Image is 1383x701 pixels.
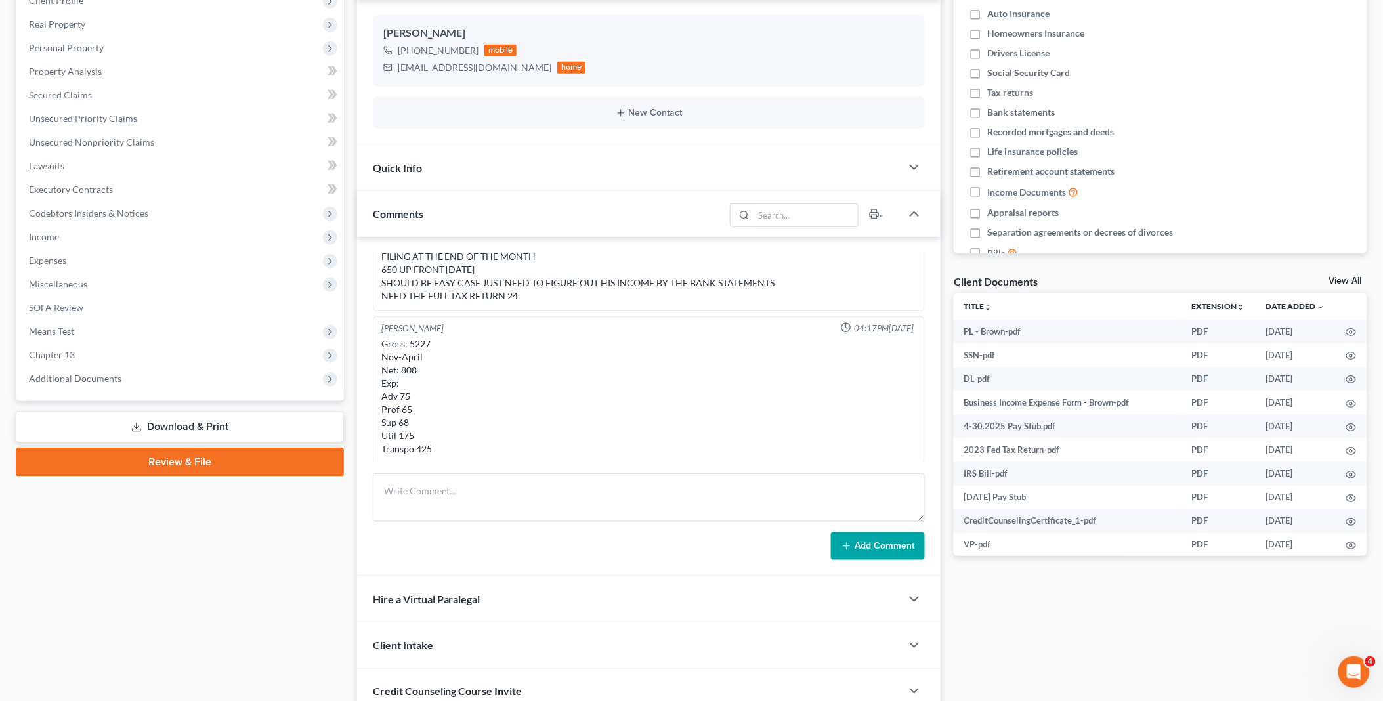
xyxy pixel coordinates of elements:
span: Quick Info [373,161,422,174]
span: Retirement account statements [988,165,1115,178]
a: Property Analysis [18,60,344,83]
td: [DATE] [1256,367,1336,391]
a: Download & Print [16,412,344,442]
span: Bank statements [988,106,1055,119]
input: Search... [754,204,859,226]
div: [PHONE_NUMBER] [398,44,479,57]
span: Secured Claims [29,89,92,100]
td: [DATE] Pay Stub [954,486,1181,509]
span: Real Property [29,18,85,30]
td: [DATE] [1256,486,1336,509]
a: Lawsuits [18,154,344,178]
span: Client Intake [373,639,433,651]
div: [PERSON_NAME] [383,26,915,41]
td: [DATE] [1256,414,1336,438]
span: Tax returns [988,86,1034,99]
span: Hire a Virtual Paralegal [373,593,480,605]
td: [DATE] [1256,438,1336,461]
div: Gross: 5227 Nov-April Net: 808 Exp: Adv 75 Prof 65 Sup 68 Util 175 Transpo 425 [381,337,917,456]
td: DL-pdf [954,367,1181,391]
span: Unsecured Nonpriority Claims [29,137,154,148]
i: unfold_more [1237,303,1245,311]
td: PDF [1181,391,1256,414]
button: New Contact [383,108,915,118]
span: Means Test [29,326,74,337]
a: Secured Claims [18,83,344,107]
td: PDF [1181,438,1256,461]
td: Business Income Expense Form - Brown-pdf [954,391,1181,414]
span: Bills [988,247,1006,260]
td: PDF [1181,414,1256,438]
td: PDF [1181,461,1256,485]
span: Income Documents [988,186,1067,199]
span: Appraisal reports [988,206,1059,219]
div: [PERSON_NAME] [381,322,444,335]
div: [EMAIL_ADDRESS][DOMAIN_NAME] [398,61,552,74]
td: IRS Bill-pdf [954,461,1181,485]
td: [DATE] [1256,461,1336,485]
td: PL - Brown-pdf [954,320,1181,343]
span: Executory Contracts [29,184,113,195]
i: expand_more [1317,303,1325,311]
td: [DATE] [1256,509,1336,533]
span: Drivers License [988,47,1050,60]
div: home [557,62,586,74]
td: [DATE] [1256,533,1336,557]
td: [DATE] [1256,343,1336,367]
a: Review & File [16,448,344,477]
td: PDF [1181,343,1256,367]
a: Unsecured Nonpriority Claims [18,131,344,154]
span: Credit Counseling Course Invite [373,685,522,698]
td: 4-30.2025 Pay Stub.pdf [954,414,1181,438]
td: PDF [1181,509,1256,533]
a: Titleunfold_more [964,301,992,311]
span: Life insurance policies [988,145,1078,158]
td: PDF [1181,533,1256,557]
span: Unsecured Priority Claims [29,113,137,124]
a: SOFA Review [18,296,344,320]
span: SOFA Review [29,302,83,313]
td: VP-pdf [954,533,1181,557]
span: Lawsuits [29,160,64,171]
a: Date Added expand_more [1266,301,1325,311]
span: Recorded mortgages and deeds [988,125,1115,138]
td: PDF [1181,320,1256,343]
td: PDF [1181,486,1256,509]
iframe: Intercom live chat [1338,656,1370,688]
span: Additional Documents [29,373,121,384]
i: unfold_more [985,303,992,311]
td: [DATE] [1256,320,1336,343]
span: Homeowners Insurance [988,27,1085,40]
span: Personal Property [29,42,104,53]
a: Extensionunfold_more [1192,301,1245,311]
span: Expenses [29,255,66,266]
div: Client Documents [954,274,1038,288]
td: CreditCounselingCertificate_1-pdf [954,509,1181,533]
span: Property Analysis [29,66,102,77]
span: 4 [1365,656,1376,667]
a: Unsecured Priority Claims [18,107,344,131]
a: View All [1329,276,1362,286]
span: Miscellaneous [29,278,87,289]
span: Comments [373,207,423,220]
span: Chapter 13 [29,349,75,360]
span: Separation agreements or decrees of divorces [988,226,1174,239]
span: Auto Insurance [988,7,1050,20]
td: 2023 Fed Tax Return-pdf [954,438,1181,461]
span: Income [29,231,59,242]
div: mobile [484,45,517,56]
td: SSN-pdf [954,343,1181,367]
td: [DATE] [1256,391,1336,414]
a: Executory Contracts [18,178,344,202]
span: Social Security Card [988,66,1071,79]
button: Add Comment [831,532,925,560]
span: Codebtors Insiders & Notices [29,207,148,219]
td: PDF [1181,367,1256,391]
span: 04:17PM[DATE] [854,322,914,335]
